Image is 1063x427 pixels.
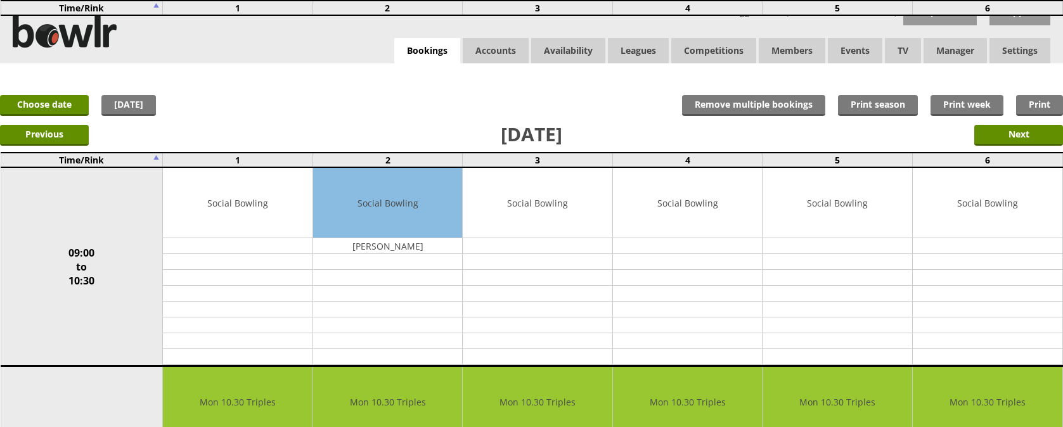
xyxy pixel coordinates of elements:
[163,168,312,238] td: Social Bowling
[613,168,763,238] td: Social Bowling
[394,38,460,64] a: Bookings
[163,1,313,15] td: 1
[608,38,669,63] a: Leagues
[885,38,921,63] span: TV
[838,95,918,116] a: Print season
[1,153,163,167] td: Time/Rink
[763,153,913,167] td: 5
[912,1,1062,15] td: 6
[163,153,313,167] td: 1
[828,38,882,63] a: Events
[1,1,163,15] td: Time/Rink
[312,1,463,15] td: 2
[463,153,613,167] td: 3
[312,153,463,167] td: 2
[463,38,529,63] span: Accounts
[974,125,1063,146] input: Next
[612,153,763,167] td: 4
[913,168,1062,238] td: Social Bowling
[682,95,825,116] input: Remove multiple bookings
[1016,95,1063,116] a: Print
[101,95,156,116] a: [DATE]
[531,38,605,63] a: Availability
[671,38,756,63] a: Competitions
[612,1,763,15] td: 4
[931,95,1003,116] a: Print week
[759,38,825,63] span: Members
[924,38,987,63] span: Manager
[313,168,463,238] td: Social Bowling
[989,38,1050,63] span: Settings
[313,238,463,254] td: [PERSON_NAME]
[912,153,1062,167] td: 6
[763,1,913,15] td: 5
[463,1,613,15] td: 3
[763,168,912,238] td: Social Bowling
[1,167,163,366] td: 09:00 to 10:30
[463,168,612,238] td: Social Bowling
